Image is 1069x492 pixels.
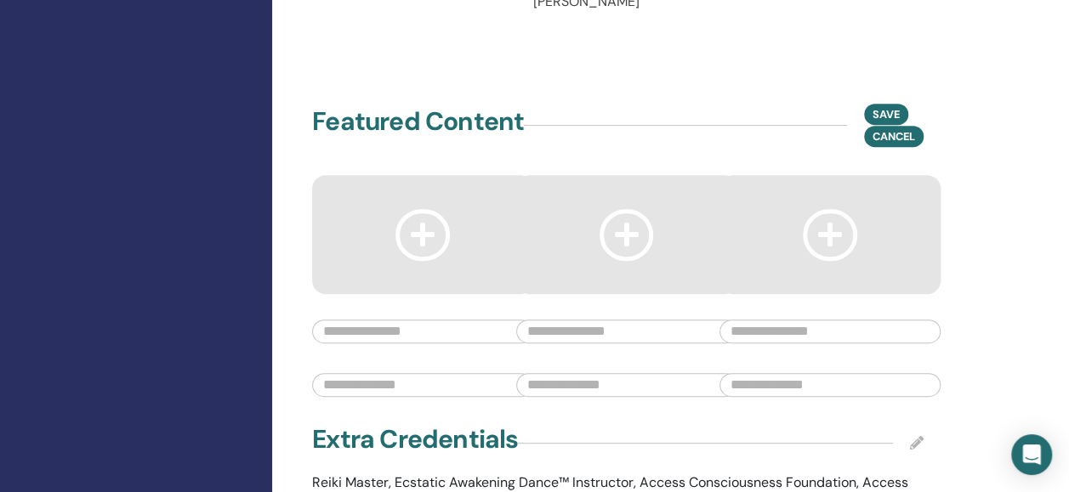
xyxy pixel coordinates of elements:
button: Save [864,104,908,125]
button: Cancel [864,126,924,147]
h4: Featured Content [312,106,524,137]
h4: Extra Credentials [312,424,518,455]
div: Open Intercom Messenger [1011,434,1052,475]
span: Save [873,107,900,122]
span: Cancel [873,129,915,144]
